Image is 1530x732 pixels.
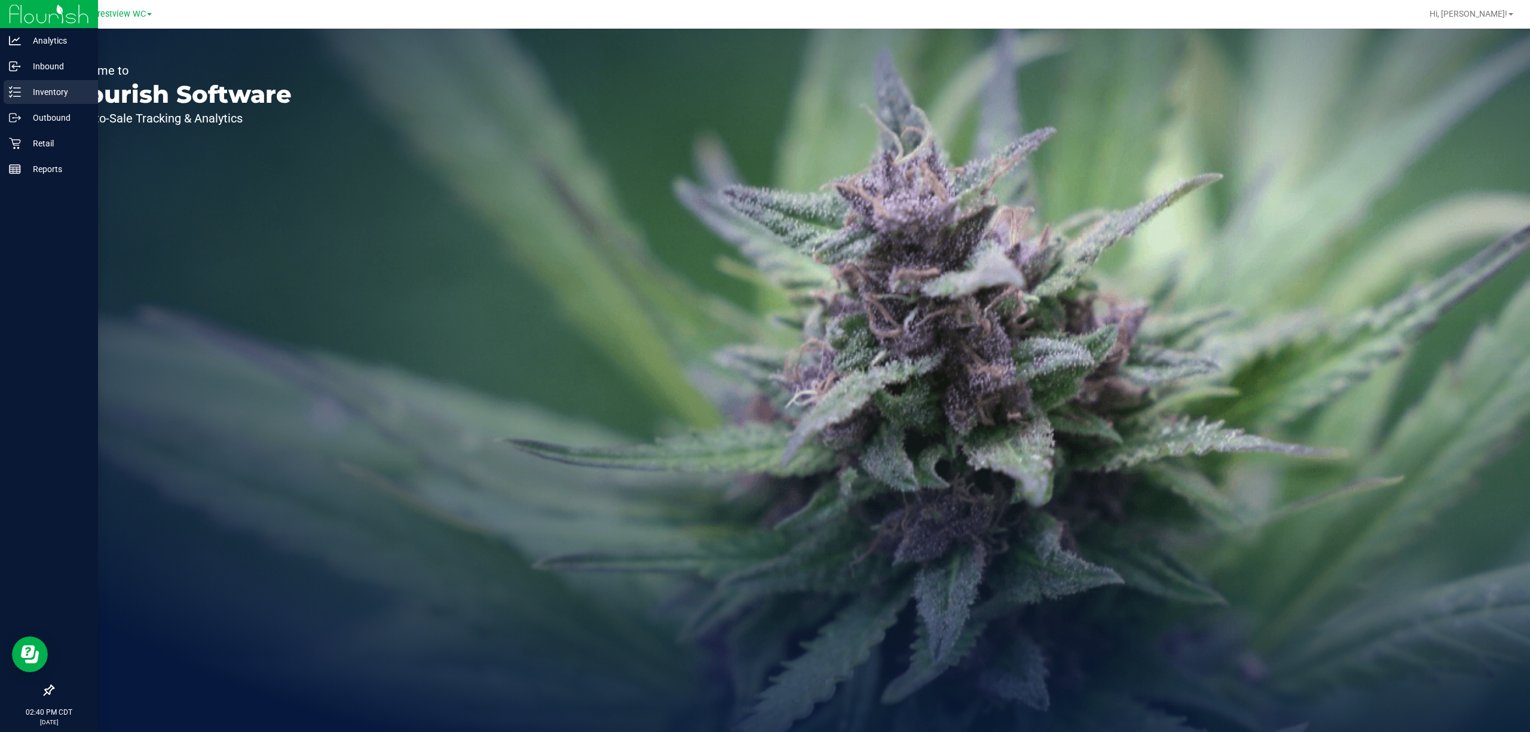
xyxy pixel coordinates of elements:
[9,60,21,72] inline-svg: Inbound
[65,65,292,76] p: Welcome to
[21,136,93,151] p: Retail
[65,112,292,124] p: Seed-to-Sale Tracking & Analytics
[9,163,21,175] inline-svg: Reports
[92,9,146,19] span: Crestview WC
[21,33,93,48] p: Analytics
[5,718,93,727] p: [DATE]
[12,636,48,672] iframe: Resource center
[9,112,21,124] inline-svg: Outbound
[9,35,21,47] inline-svg: Analytics
[21,85,93,99] p: Inventory
[1430,9,1507,19] span: Hi, [PERSON_NAME]!
[21,162,93,176] p: Reports
[9,137,21,149] inline-svg: Retail
[21,59,93,73] p: Inbound
[9,86,21,98] inline-svg: Inventory
[21,111,93,125] p: Outbound
[65,82,292,106] p: Flourish Software
[5,707,93,718] p: 02:40 PM CDT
